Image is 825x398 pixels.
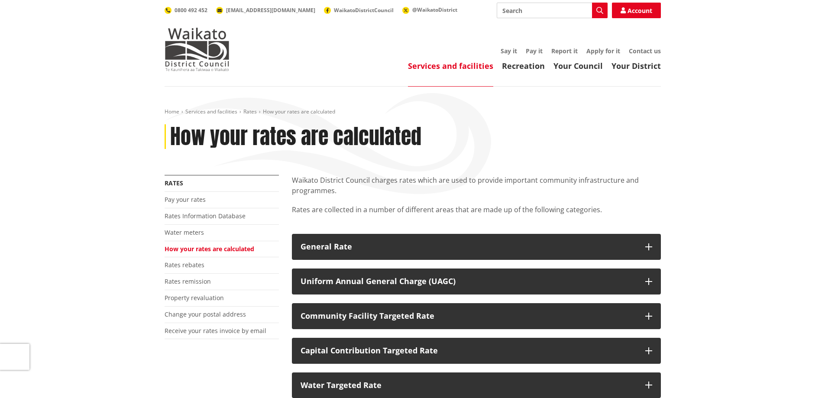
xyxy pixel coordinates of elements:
[292,269,661,294] button: Uniform Annual General Charge (UAGC)
[165,212,246,220] a: Rates Information Database
[526,47,543,55] a: Pay it
[408,61,493,71] a: Services and facilities
[165,294,224,302] a: Property revaluation
[165,195,206,204] a: Pay your rates
[165,28,230,71] img: Waikato District Council - Te Kaunihera aa Takiwaa o Waikato
[497,3,608,18] input: Search input
[175,6,207,14] span: 0800 492 452
[611,61,661,71] a: Your District
[165,108,661,116] nav: breadcrumb
[292,175,661,196] p: Waikato District Council charges rates which are used to provide important community infrastructu...
[629,47,661,55] a: Contact us
[301,312,637,320] div: Community Facility Targeted Rate
[612,3,661,18] a: Account
[324,6,394,14] a: WaikatoDistrictCouncil
[301,277,637,286] div: Uniform Annual General Charge (UAGC)
[586,47,620,55] a: Apply for it
[502,61,545,71] a: Recreation
[216,6,315,14] a: [EMAIL_ADDRESS][DOMAIN_NAME]
[501,47,517,55] a: Say it
[553,61,603,71] a: Your Council
[165,245,254,253] a: How your rates are calculated
[292,303,661,329] button: Community Facility Targeted Rate
[402,6,457,13] a: @WaikatoDistrict
[170,124,421,149] h1: How your rates are calculated
[165,6,207,14] a: 0800 492 452
[165,327,266,335] a: Receive your rates invoice by email
[551,47,578,55] a: Report it
[292,234,661,260] button: General Rate
[226,6,315,14] span: [EMAIL_ADDRESS][DOMAIN_NAME]
[165,179,183,187] a: Rates
[165,310,246,318] a: Change your postal address
[301,243,637,251] div: General Rate
[185,108,237,115] a: Services and facilities
[165,261,204,269] a: Rates rebates
[412,6,457,13] span: @WaikatoDistrict
[165,108,179,115] a: Home
[263,108,335,115] span: How your rates are calculated
[243,108,257,115] a: Rates
[165,228,204,236] a: Water meters
[301,381,637,390] div: Water Targeted Rate
[165,277,211,285] a: Rates remission
[292,204,661,225] p: Rates are collected in a number of different areas that are made up of the following categories.
[334,6,394,14] span: WaikatoDistrictCouncil
[292,338,661,364] button: Capital Contribution Targeted Rate
[301,346,637,355] div: Capital Contribution Targeted Rate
